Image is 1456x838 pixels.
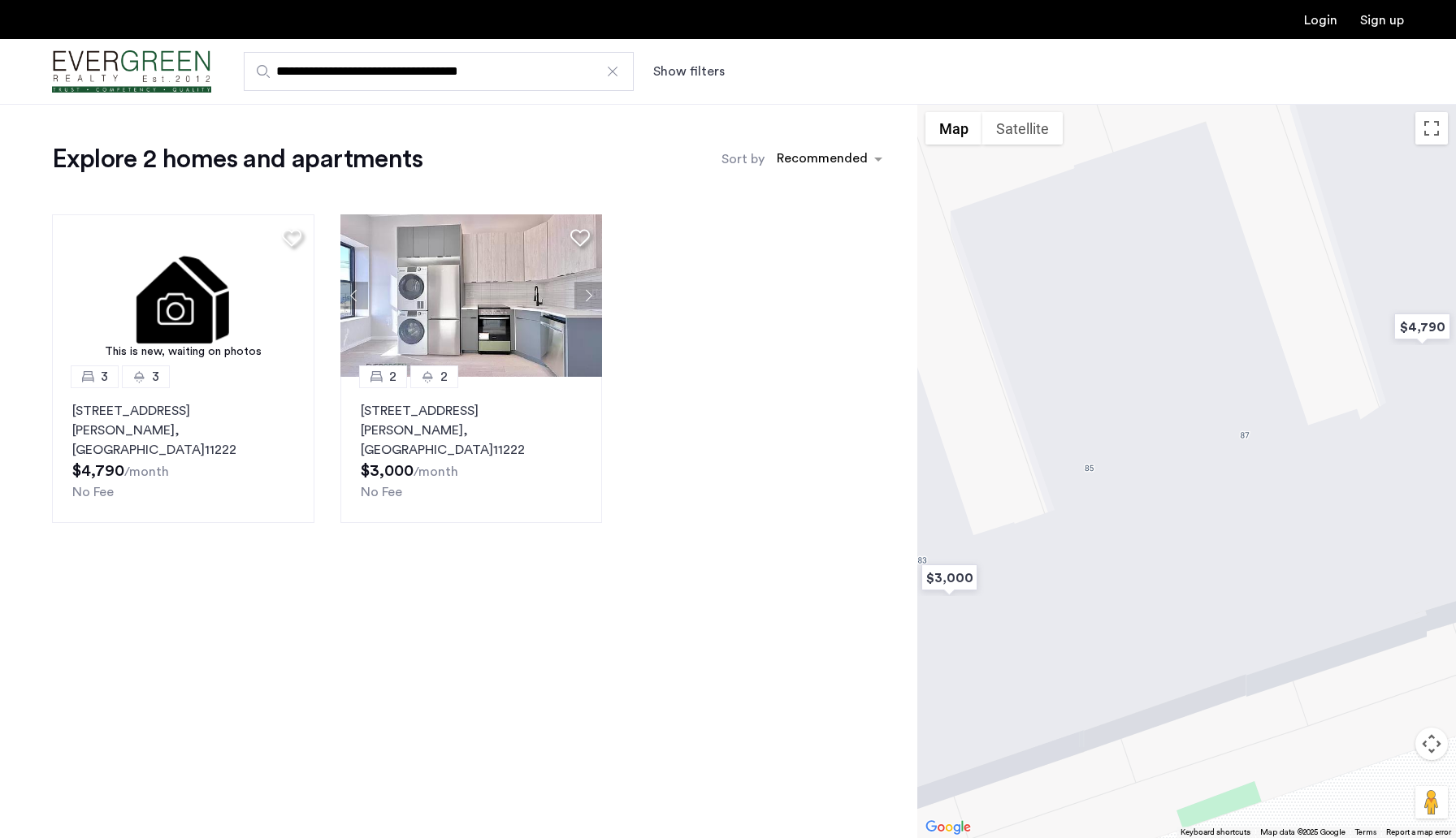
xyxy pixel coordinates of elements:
span: No Fee [72,486,114,499]
label: Sort by [721,149,765,169]
h1: Explore 2 homes and apartments [52,143,422,175]
button: Next apartment [574,282,602,309]
a: Login [1304,14,1337,27]
div: Recommended [774,149,868,172]
span: $3,000 [361,463,414,479]
button: Previous apartment [340,282,368,309]
img: 3.gif [52,214,314,377]
img: Google [921,817,975,838]
img: 218_638482808496955263.jpeg [340,214,603,377]
button: Show street map [925,112,982,145]
a: 33[STREET_ADDRESS][PERSON_NAME], [GEOGRAPHIC_DATA]11222No Fee [52,377,314,523]
button: Keyboard shortcuts [1181,827,1250,838]
div: $3,000 [915,559,984,596]
button: Map camera controls [1415,728,1448,760]
button: Show or hide filters [653,62,725,81]
span: 3 [101,367,108,387]
p: [STREET_ADDRESS][PERSON_NAME] 11222 [361,401,583,460]
a: Open this area in Google Maps (opens a new window) [921,817,975,838]
a: 22[STREET_ADDRESS][PERSON_NAME], [GEOGRAPHIC_DATA]11222No Fee [340,377,603,523]
button: Toggle fullscreen view [1415,112,1448,145]
ng-select: sort-apartment [769,145,890,174]
span: $4,790 [72,463,124,479]
img: logo [52,41,211,102]
button: Show satellite imagery [982,112,1063,145]
span: 2 [440,367,448,387]
p: [STREET_ADDRESS][PERSON_NAME] 11222 [72,401,294,460]
span: 2 [389,367,396,387]
a: This is new, waiting on photos [52,214,314,377]
span: 3 [152,367,159,387]
iframe: chat widget [1355,773,1407,822]
span: No Fee [361,486,402,499]
div: This is new, waiting on photos [60,343,306,361]
button: Drag Pegman onto the map to open Street View [1415,786,1448,819]
span: Map data ©2025 Google [1260,828,1345,836]
a: Report a map error [1386,827,1451,838]
sub: /month [124,465,169,478]
sub: /month [414,465,458,478]
a: Terms (opens in new tab) [1355,827,1376,838]
input: Apartment Search [244,52,634,91]
a: Registration [1360,14,1404,27]
a: Cazamio Logo [52,41,211,102]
